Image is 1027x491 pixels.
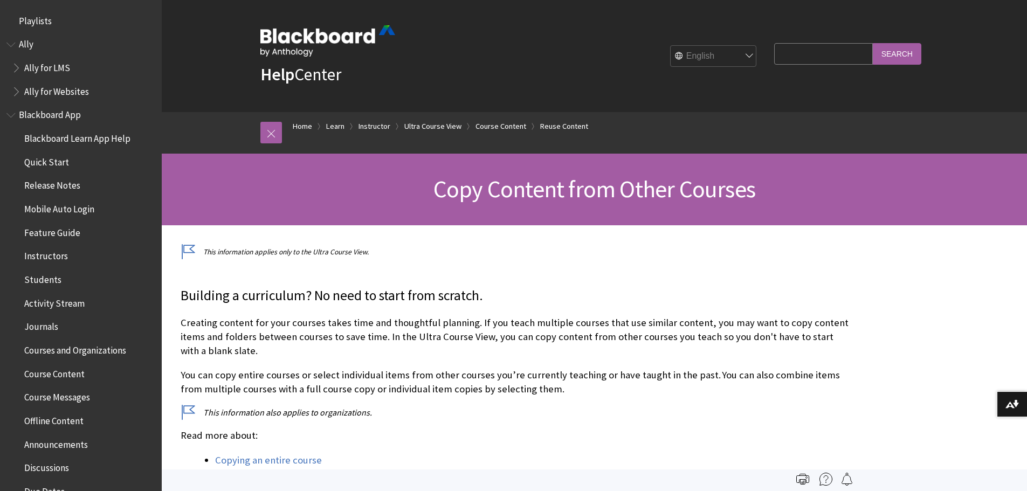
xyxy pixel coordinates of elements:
span: Offline Content [24,412,84,426]
input: Search [873,43,921,64]
img: Print [796,473,809,486]
nav: Book outline for Anthology Ally Help [6,36,155,101]
a: Home [293,120,312,133]
a: Ultra Course View [404,120,461,133]
span: Copy Content from Other Courses [433,174,755,204]
span: Blackboard App [19,106,81,121]
nav: Book outline for Playlists [6,12,155,30]
strong: Help [260,64,294,85]
a: Reuse Content [540,120,588,133]
p: Read more about: [181,428,849,442]
span: Ally for Websites [24,82,89,97]
p: This information also applies to organizations. [181,406,849,418]
span: Release Notes [24,177,80,191]
img: Blackboard by Anthology [260,25,395,57]
p: Creating content for your courses takes time and thoughtful planning. If you teach multiple cours... [181,316,849,358]
img: Follow this page [840,473,853,486]
span: Playlists [19,12,52,26]
span: Instructors [24,247,68,262]
span: Journals [24,318,58,333]
p: You can copy entire courses or select individual items from other courses you’re currently teachi... [181,368,849,396]
span: Course Content [24,365,85,379]
span: Ally [19,36,33,50]
p: Building a curriculum? No need to start from scratch. [181,286,849,306]
a: Instructor [359,120,390,133]
a: HelpCenter [260,64,341,85]
span: Feature Guide [24,224,80,238]
span: Course Messages [24,389,90,403]
span: Students [24,271,61,285]
span: Mobile Auto Login [24,200,94,215]
span: Courses and Organizations [24,341,126,356]
span: Activity Stream [24,294,85,309]
span: Quick Start [24,153,69,168]
p: This information applies only to the Ultra Course View. [181,247,849,257]
span: Discussions [24,459,69,473]
span: Ally for LMS [24,59,70,73]
span: Blackboard Learn App Help [24,129,130,144]
a: Copying an entire course [215,454,322,467]
img: More help [819,473,832,486]
a: Learn [326,120,344,133]
a: Course Content [475,120,526,133]
span: Announcements [24,435,88,450]
select: Site Language Selector [671,46,757,67]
